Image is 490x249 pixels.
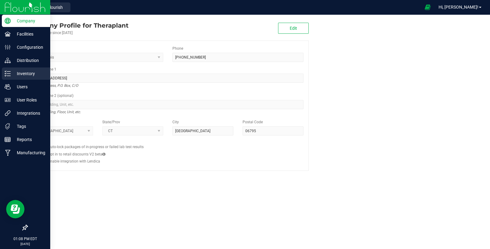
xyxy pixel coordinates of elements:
label: State/Prov [102,119,120,125]
span: Edit [290,26,297,31]
inline-svg: Facilities [5,31,11,37]
inline-svg: Reports [5,136,11,143]
iframe: Resource center [6,200,24,218]
p: Integrations [11,109,47,117]
label: Enable integration with Lendica [48,159,100,164]
i: Suite, Building, Floor, Unit, etc. [32,108,81,116]
input: Postal Code [243,126,303,136]
div: Account active since [DATE] [27,30,129,36]
span: Hi, [PERSON_NAME]! [439,5,478,10]
inline-svg: Inventory [5,71,11,77]
i: Street address, P.O. Box, C/O [32,82,78,89]
inline-svg: Company [5,18,11,24]
p: Facilities [11,30,47,38]
p: Reports [11,136,47,143]
inline-svg: Configuration [5,44,11,50]
p: [DATE] [3,242,47,246]
label: Postal Code [243,119,263,125]
p: Distribution [11,57,47,64]
h2: Configs [32,140,303,144]
p: Configuration [11,44,47,51]
p: Company [11,17,47,25]
label: Phone [172,46,183,51]
label: Address Line 2 (optional) [32,93,73,98]
inline-svg: Users [5,84,11,90]
input: (123) 456-7890 [172,53,303,62]
p: User Roles [11,96,47,104]
p: Manufacturing [11,149,47,156]
label: City [172,119,179,125]
inline-svg: Manufacturing [5,150,11,156]
inline-svg: Integrations [5,110,11,116]
p: 01:08 PM EDT [3,236,47,242]
input: Suite, Building, Unit, etc. [32,100,303,109]
span: Open Ecommerce Menu [421,1,435,13]
p: Tags [11,123,47,130]
p: Inventory [11,70,47,77]
label: Auto-lock packages of in-progress or failed lab test results [48,144,144,150]
label: Opt in to retail discounts V2 beta [48,151,105,157]
input: City [172,126,233,136]
button: Edit [278,23,309,34]
div: Theraplant [27,21,129,30]
p: Users [11,83,47,90]
inline-svg: Tags [5,123,11,129]
inline-svg: Distribution [5,57,11,63]
input: Address [32,74,303,83]
inline-svg: User Roles [5,97,11,103]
